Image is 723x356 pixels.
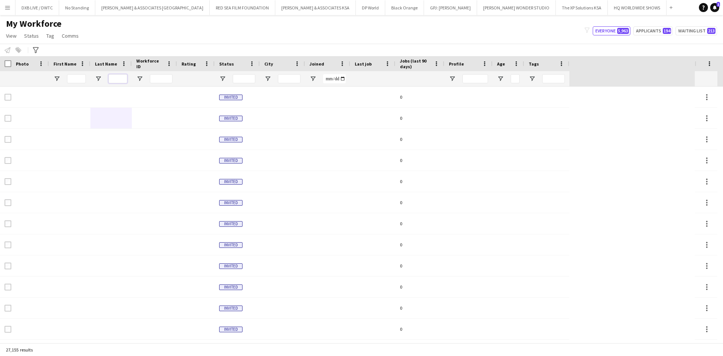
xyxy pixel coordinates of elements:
input: Row Selection is disabled for this row (unchecked) [5,199,11,206]
span: Jobs (last 90 days) [400,58,431,69]
span: Invited [219,200,243,206]
span: Invited [219,221,243,227]
span: 1 [717,2,720,7]
span: Last job [355,61,372,67]
button: RED SEA FILM FOUNDATION [210,0,275,15]
div: 0 [395,319,444,339]
input: Row Selection is disabled for this row (unchecked) [5,220,11,227]
button: No Standing [59,0,95,15]
input: First Name Filter Input [67,74,86,83]
div: 0 [395,87,444,107]
button: Open Filter Menu [264,75,271,82]
span: Workforce ID [136,58,163,69]
div: 0 [395,277,444,297]
button: Everyone5,963 [593,26,630,35]
button: HQ WORLDWIDE SHOWS [608,0,667,15]
button: Open Filter Menu [310,75,316,82]
input: Row Selection is disabled for this row (unchecked) [5,263,11,269]
span: Profile [449,61,464,67]
a: Comms [59,31,82,41]
app-action-btn: Advanced filters [31,46,40,55]
button: Open Filter Menu [219,75,226,82]
span: Joined [310,61,324,67]
div: 0 [395,108,444,128]
input: Row Selection is disabled for this row (unchecked) [5,326,11,333]
span: Invited [219,95,243,100]
span: My Workforce [6,18,61,29]
button: Open Filter Menu [136,75,143,82]
span: 194 [663,28,671,34]
span: View [6,32,17,39]
div: 0 [395,171,444,192]
div: 0 [395,213,444,234]
button: [PERSON_NAME] & ASSOCIATES KSA [275,0,356,15]
div: 0 [395,234,444,255]
span: Invited [219,137,243,142]
button: DXB LIVE / DWTC [15,0,59,15]
span: Tag [46,32,54,39]
span: Invited [219,306,243,311]
span: Photo [16,61,29,67]
span: Invited [219,179,243,185]
span: Invited [219,284,243,290]
div: 0 [395,129,444,150]
button: GPJ: [PERSON_NAME] [424,0,477,15]
a: Status [21,31,42,41]
button: Open Filter Menu [529,75,535,82]
input: Last Name Filter Input [108,74,127,83]
span: City [264,61,273,67]
button: Open Filter Menu [449,75,456,82]
span: Invited [219,116,243,121]
a: 1 [710,3,719,12]
button: Black Orange [385,0,424,15]
div: 0 [395,192,444,213]
input: Row Selection is disabled for this row (unchecked) [5,94,11,101]
input: Row Selection is disabled for this row (unchecked) [5,178,11,185]
button: Open Filter Menu [53,75,60,82]
span: Tags [529,61,539,67]
span: 5,963 [617,28,629,34]
button: Waiting list213 [676,26,717,35]
div: 0 [395,255,444,276]
input: Status Filter Input [233,74,255,83]
input: Row Selection is disabled for this row (unchecked) [5,115,11,122]
span: Status [219,61,234,67]
button: Applicants194 [633,26,673,35]
span: Age [497,61,505,67]
input: Row Selection is disabled for this row (unchecked) [5,157,11,164]
input: Workforce ID Filter Input [150,74,172,83]
span: First Name [53,61,76,67]
div: 0 [395,298,444,318]
input: Profile Filter Input [462,74,488,83]
button: [PERSON_NAME] & ASSOCIATES [GEOGRAPHIC_DATA] [95,0,210,15]
span: Invited [219,158,243,163]
input: Row Selection is disabled for this row (unchecked) [5,284,11,290]
a: View [3,31,20,41]
span: Last Name [95,61,117,67]
span: Invited [219,327,243,332]
button: Open Filter Menu [497,75,504,82]
span: Invited [219,263,243,269]
button: Open Filter Menu [95,75,102,82]
span: Rating [182,61,196,67]
span: Status [24,32,39,39]
button: [PERSON_NAME] WONDER STUDIO [477,0,556,15]
button: DP World [356,0,385,15]
input: Row Selection is disabled for this row (unchecked) [5,241,11,248]
a: Tag [43,31,57,41]
input: Tags Filter Input [542,74,565,83]
button: The XP Solutions KSA [556,0,608,15]
input: Age Filter Input [511,74,520,83]
span: 213 [707,28,715,34]
input: Joined Filter Input [323,74,346,83]
input: City Filter Input [278,74,300,83]
input: Row Selection is disabled for this row (unchecked) [5,136,11,143]
span: Invited [219,242,243,248]
input: Row Selection is disabled for this row (unchecked) [5,305,11,312]
span: Comms [62,32,79,39]
div: 0 [395,150,444,171]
